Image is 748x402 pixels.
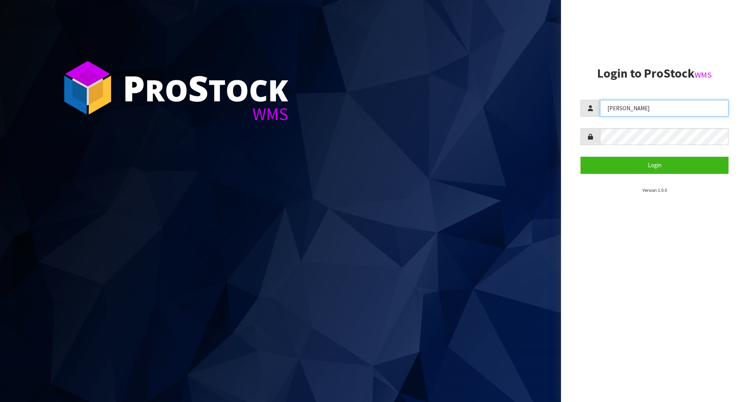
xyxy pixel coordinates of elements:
[695,70,712,80] small: WMS
[188,64,208,112] span: S
[123,105,288,123] div: WMS
[58,58,117,117] img: ProStock Cube
[580,67,729,80] h2: Login to ProStock
[580,157,729,174] button: Login
[642,187,667,193] small: Version 1.0.0
[600,100,729,117] input: Username
[123,64,145,112] span: P
[123,70,288,105] div: ro tock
